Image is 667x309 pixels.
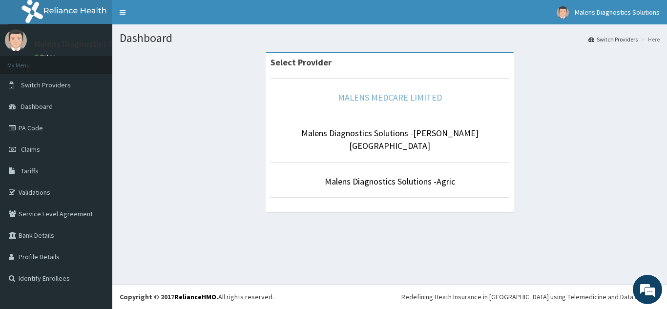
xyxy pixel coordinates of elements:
span: Switch Providers [21,81,71,89]
div: Chat with us now [51,55,164,67]
div: Redefining Heath Insurance in [GEOGRAPHIC_DATA] using Telemedicine and Data Science! [401,292,660,302]
a: Online [34,53,58,60]
img: d_794563401_company_1708531726252_794563401 [18,49,40,73]
a: Malens Diagnostics Solutions -[PERSON_NAME][GEOGRAPHIC_DATA] [301,127,479,151]
h1: Dashboard [120,32,660,44]
span: We're online! [57,92,135,191]
li: Here [639,35,660,43]
span: Dashboard [21,102,53,111]
strong: Copyright © 2017 . [120,292,218,301]
textarea: Type your message and hit 'Enter' [5,206,186,240]
div: Minimize live chat window [160,5,184,28]
a: Switch Providers [588,35,638,43]
a: MALENS MEDCARE LIMITED [338,92,442,103]
img: User Image [557,6,569,19]
a: Malens Diagnostics Solutions -Agric [325,176,455,187]
span: Claims [21,145,40,154]
footer: All rights reserved. [112,284,667,309]
img: User Image [5,29,27,51]
span: Tariffs [21,166,39,175]
strong: Select Provider [271,57,332,68]
p: Malens Diagnostics Solutions [34,40,145,48]
a: RelianceHMO [174,292,216,301]
span: Malens Diagnostics Solutions [575,8,660,17]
